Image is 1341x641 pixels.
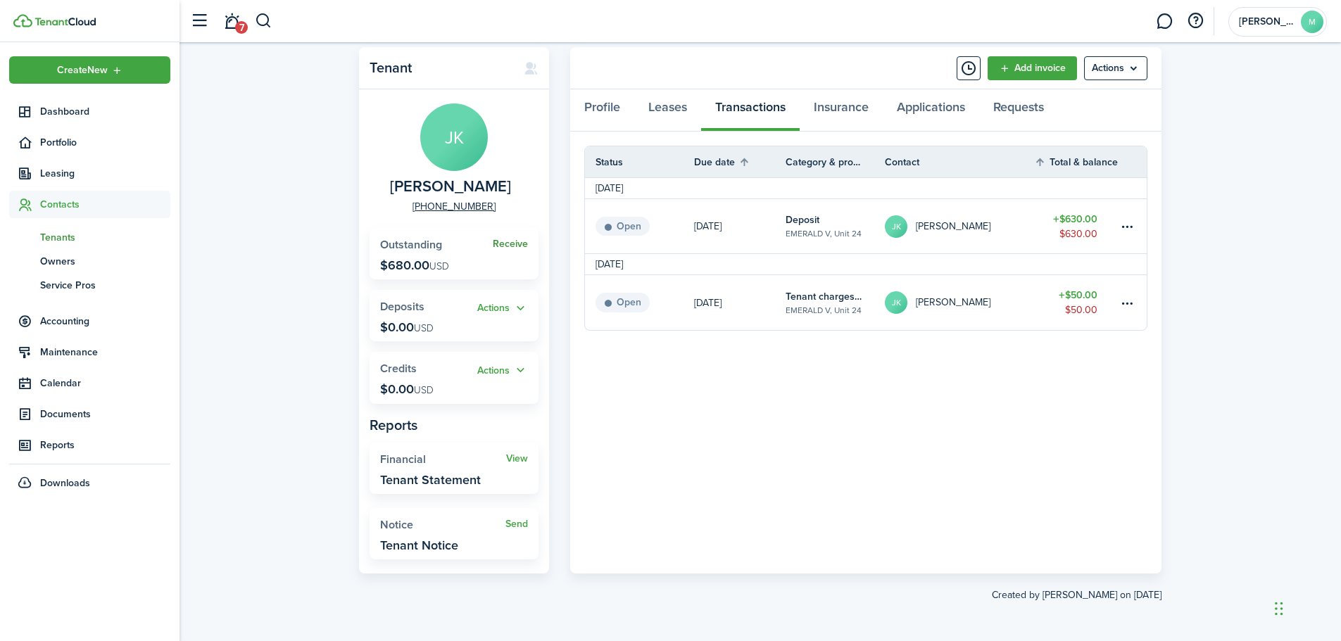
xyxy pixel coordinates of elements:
[570,89,634,132] a: Profile
[9,431,170,459] a: Reports
[585,257,634,272] td: [DATE]
[359,573,1161,602] created-at: Created by [PERSON_NAME] on [DATE]
[694,199,786,253] a: [DATE]
[506,453,528,464] a: View
[1151,4,1178,39] a: Messaging
[380,320,434,334] p: $0.00
[218,4,245,39] a: Notifications
[40,166,170,181] span: Leasing
[477,362,528,379] widget-stats-action: Actions
[596,293,650,312] status: Open
[585,155,694,170] th: Status
[370,60,510,76] panel-main-title: Tenant
[186,8,213,34] button: Open sidebar
[1034,199,1119,253] a: $630.00$630.00
[390,178,511,196] span: John Knowles
[916,221,990,232] table-profile-info-text: [PERSON_NAME]
[477,300,528,317] button: Open menu
[885,215,907,238] avatar-text: JK
[477,362,528,379] button: Open menu
[885,199,1034,253] a: JK[PERSON_NAME]
[1119,294,1136,311] button: Open menu
[380,298,424,315] span: Deposits
[9,273,170,297] a: Service Pros
[505,519,528,530] a: Send
[40,197,170,212] span: Contacts
[477,300,528,317] button: Actions
[957,56,981,80] button: Timeline
[885,155,1034,170] th: Contact
[235,21,248,34] span: 7
[1271,573,1341,641] iframe: Chat Widget
[40,230,170,245] span: Tenants
[9,225,170,249] a: Tenants
[694,219,722,234] p: [DATE]
[979,89,1058,132] a: Requests
[1065,303,1097,317] table-amount-description: $50.00
[786,289,864,304] table-info-title: Tenant charges & fees
[414,321,434,336] span: USD
[40,254,170,269] span: Owners
[883,89,979,132] a: Applications
[9,56,170,84] button: Open menu
[420,103,488,171] avatar-text: JK
[694,275,786,330] a: [DATE]
[1301,11,1323,33] avatar-text: M
[885,291,907,314] avatar-text: JK
[786,304,862,317] table-subtitle: EMERALD V, Unit 24
[916,297,990,308] table-profile-info-text: [PERSON_NAME]
[585,275,694,330] a: Open
[1059,227,1097,241] table-amount-description: $630.00
[380,519,505,531] widget-stats-title: Notice
[493,239,528,250] a: Receive
[1084,56,1147,80] menu-btn: Actions
[585,181,634,196] td: [DATE]
[380,360,417,376] span: Credits
[885,275,1034,330] a: JK[PERSON_NAME]
[40,278,170,293] span: Service Pros
[370,414,539,436] panel-main-subtitle: Reports
[380,236,442,253] span: Outstanding
[380,538,458,552] widget-stats-description: Tenant Notice
[1053,212,1097,227] table-amount-title: $630.00
[988,56,1077,80] a: Add invoice
[40,376,170,391] span: Calendar
[40,345,170,360] span: Maintenance
[9,249,170,273] a: Owners
[429,259,449,274] span: USD
[40,407,170,421] span: Documents
[57,65,108,75] span: Create New
[596,217,650,236] status: Open
[800,89,883,132] a: Insurance
[1183,9,1207,33] button: Open resource center
[40,314,170,329] span: Accounting
[413,199,496,214] a: [PHONE_NUMBER]
[786,155,885,170] th: Category & property
[40,135,170,150] span: Portfolio
[414,383,434,398] span: USD
[9,98,170,125] a: Dashboard
[1059,288,1097,303] table-amount-title: $50.00
[380,382,434,396] p: $0.00
[694,296,722,310] p: [DATE]
[1084,56,1147,80] button: Open menu
[1239,17,1295,27] span: Miriam
[786,275,885,330] a: Tenant charges & feesEMERALD V, Unit 24
[34,18,96,26] img: TenantCloud
[585,199,694,253] a: Open
[786,212,819,227] table-info-title: Deposit
[380,473,481,487] widget-stats-description: Tenant Statement
[786,227,862,240] table-subtitle: EMERALD V, Unit 24
[40,104,170,119] span: Dashboard
[40,438,170,452] span: Reports
[1275,588,1283,630] div: Drag
[255,9,272,33] button: Search
[1034,275,1119,330] a: $50.00$50.00
[40,476,90,490] span: Downloads
[634,89,701,132] a: Leases
[13,14,32,27] img: TenantCloud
